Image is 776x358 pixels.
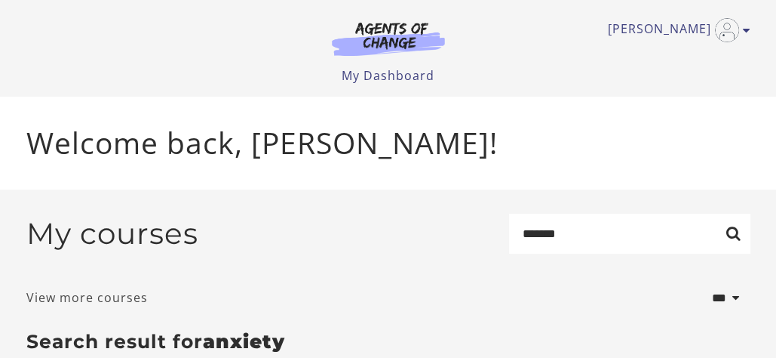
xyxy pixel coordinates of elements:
h2: My courses [26,216,198,252]
img: Agents of Change Logo [316,21,461,56]
a: Toggle menu [608,18,743,42]
h3: Search result for [26,330,750,353]
a: View more courses [26,289,148,307]
strong: anxiety [203,330,285,353]
p: Welcome back, [PERSON_NAME]! [26,121,750,165]
a: My Dashboard [342,67,434,84]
